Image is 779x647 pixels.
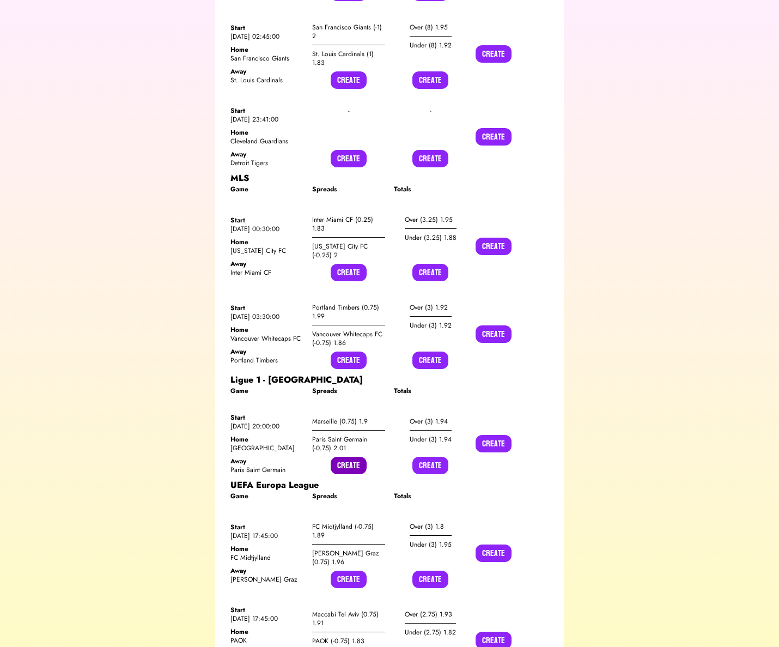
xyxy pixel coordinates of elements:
div: Home [230,627,303,636]
div: Over (2.75) 1.93 [405,606,456,624]
div: Over (3.25) 1.95 [405,211,457,229]
div: PAOK [230,636,303,645]
div: Maccabi Tel Aviv (0.75) 1.91 [312,606,385,632]
div: Cleveland Guardians [230,137,303,146]
div: Spreads [312,492,385,500]
div: MLS [230,172,549,185]
div: [DATE] 02:45:00 [230,32,303,41]
div: Over (3) 1.8 [410,518,452,536]
div: Away [230,566,303,575]
div: [DATE] 17:45:00 [230,531,303,540]
div: Game [230,492,303,500]
button: Create [476,238,512,255]
div: FC Midtjylland (-0.75) 1.89 [312,518,385,545]
button: Create [331,71,367,89]
div: Paris Saint Germain [230,465,303,474]
div: Ligue 1 - [GEOGRAPHIC_DATA] [230,373,549,386]
button: Create [412,264,448,281]
button: Create [412,71,448,89]
div: Under (2.75) 1.82 [405,624,456,641]
div: Spreads [312,185,385,194]
div: [US_STATE] City FC [230,246,303,255]
div: Totals [394,185,467,194]
div: Home [230,128,303,137]
div: Inter Miami CF [230,268,303,277]
button: Create [331,264,367,281]
div: Home [230,545,303,553]
div: Vancouver Whitecaps FC (-0.75) 1.86 [312,325,385,352]
button: Create [412,457,448,474]
div: Spreads [312,386,385,395]
div: Away [230,259,303,268]
div: UEFA Europa League [230,479,549,492]
div: San Francisco Giants [230,54,303,63]
button: Create [412,571,448,588]
div: Start [230,106,303,115]
div: Inter Miami CF (0.25) 1.83 [312,211,385,238]
button: Create [476,545,512,562]
div: Start [230,606,303,614]
div: Vancouver Whitecaps FC [230,334,303,343]
div: Start [230,523,303,531]
div: [PERSON_NAME] Graz (0.75) 1.96 [312,545,385,571]
div: Over (8) 1.95 [410,19,452,37]
div: Game [230,185,303,194]
div: Start [230,216,303,225]
div: San Francisco Giants (-1) 2 [312,19,385,45]
div: Under (3.25) 1.88 [405,229,457,246]
div: Portland Timbers [230,356,303,365]
div: [DATE] 20:00:00 [230,422,303,431]
div: - [348,106,350,115]
div: [DATE] 23:41:00 [230,115,303,124]
div: - [430,106,431,115]
button: Create [331,571,367,588]
div: [GEOGRAPHIC_DATA] [230,444,303,452]
div: Over (3) 1.94 [410,413,452,431]
div: Start [230,304,303,312]
div: Home [230,45,303,54]
button: Create [331,150,367,167]
div: Game [230,386,303,395]
div: Away [230,67,303,76]
div: St. Louis Cardinals (1) 1.83 [312,45,385,71]
div: Start [230,413,303,422]
div: Under (8) 1.92 [410,37,452,54]
button: Create [476,128,512,146]
div: FC Midtjylland [230,553,303,562]
div: Under (3) 1.94 [410,431,452,448]
div: Away [230,457,303,465]
div: Start [230,23,303,32]
div: Portland Timbers (0.75) 1.99 [312,299,385,325]
div: Home [230,325,303,334]
button: Create [476,325,512,343]
div: St. Louis Cardinals [230,76,303,84]
button: Create [331,352,367,369]
div: Under (3) 1.95 [410,536,452,553]
div: [PERSON_NAME] Graz [230,575,303,584]
div: Detroit Tigers [230,159,303,167]
div: Totals [394,492,467,500]
div: Under (3) 1.92 [410,317,452,334]
div: Home [230,435,303,444]
div: Home [230,238,303,246]
div: [DATE] 03:30:00 [230,312,303,321]
div: [US_STATE] City FC (-0.25) 2 [312,238,385,264]
div: Away [230,150,303,159]
div: [DATE] 00:30:00 [230,225,303,233]
button: Create [412,150,448,167]
button: Create [412,352,448,369]
div: Over (3) 1.92 [410,299,452,317]
div: Totals [394,386,467,395]
button: Create [331,457,367,474]
button: Create [476,435,512,452]
div: [DATE] 17:45:00 [230,614,303,623]
div: Away [230,347,303,356]
div: Marseille (0.75) 1.9 [312,413,385,431]
div: Paris Saint Germain (-0.75) 2.01 [312,431,385,457]
button: Create [476,45,512,63]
